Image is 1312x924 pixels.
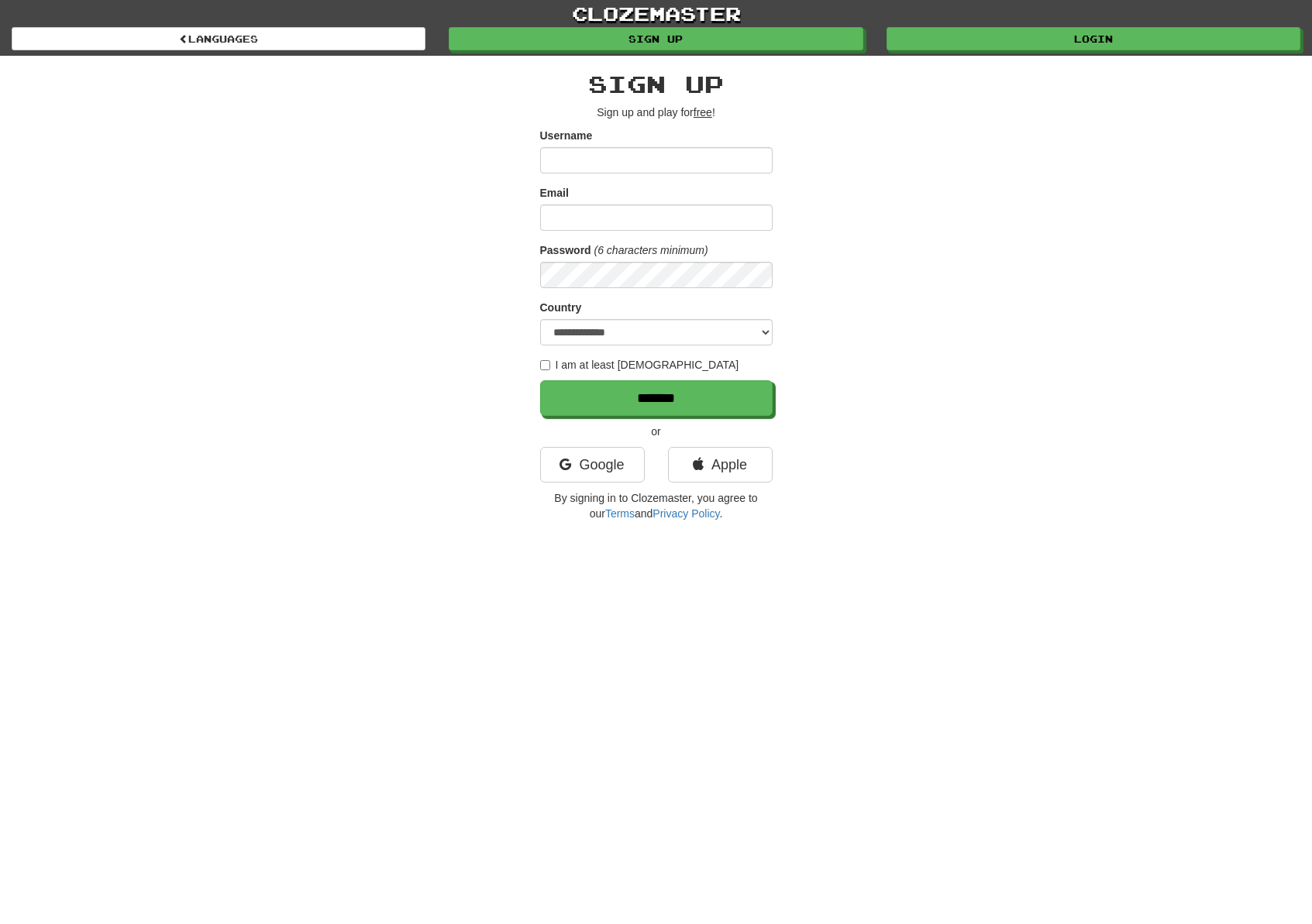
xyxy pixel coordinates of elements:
p: By signing in to Clozemaster, you agree to our and . [540,490,773,521]
p: Sign up and play for ! [540,105,773,120]
p: or [540,424,773,439]
label: Password [540,242,591,258]
label: Username [540,128,593,143]
a: Terms [605,507,635,520]
em: (6 characters minimum) [594,244,708,256]
a: Login [887,27,1300,50]
a: Privacy Policy [653,507,719,520]
label: Email [540,185,569,201]
a: Google [540,447,645,483]
a: Sign up [449,27,863,50]
a: Apple [668,447,773,483]
h2: Sign up [540,71,773,97]
a: Languages [12,27,425,50]
label: Country [540,300,582,315]
input: I am at least [DEMOGRAPHIC_DATA] [540,360,550,370]
u: free [694,106,712,119]
label: I am at least [DEMOGRAPHIC_DATA] [540,357,739,373]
